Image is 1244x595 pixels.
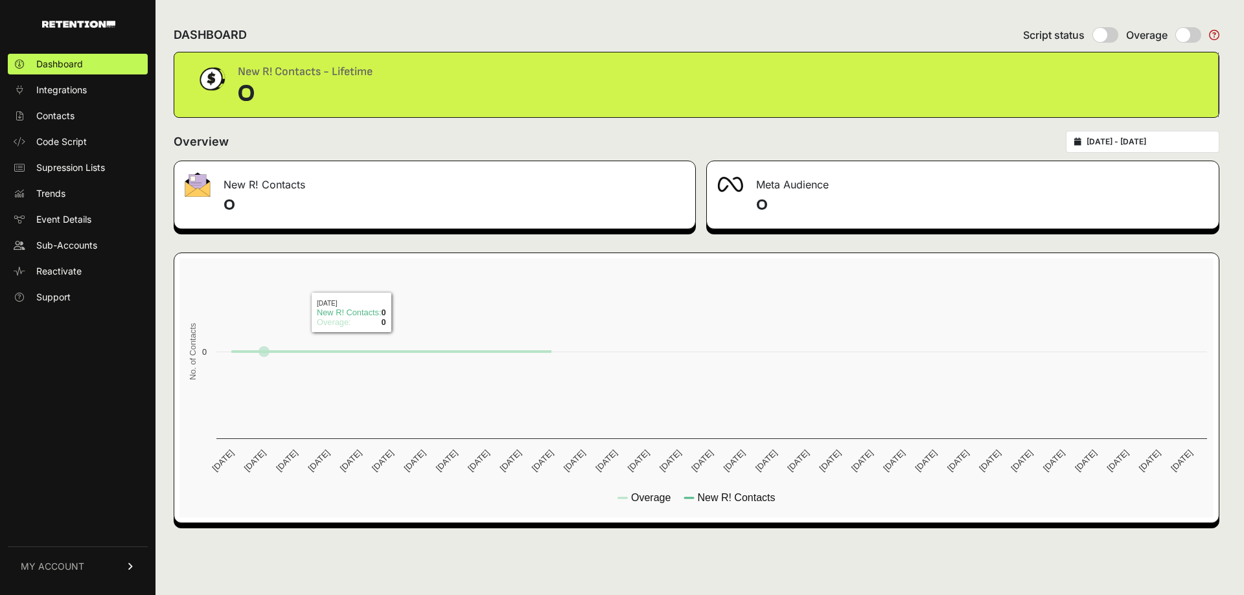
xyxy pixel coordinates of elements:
[785,448,811,473] text: [DATE]
[530,448,555,473] text: [DATE]
[631,492,671,503] text: Overage
[174,133,229,151] h2: Overview
[8,287,148,308] a: Support
[36,161,105,174] span: Supression Lists
[1126,27,1168,43] span: Overage
[242,448,268,473] text: [DATE]
[1073,448,1098,473] text: [DATE]
[402,448,427,473] text: [DATE]
[195,63,227,95] img: dollar-coin-05c43ed7efb7bc0c12610022525b4bbbb207c7efeef5aecc26f025e68dcafac9.png
[756,195,1208,216] h4: 0
[36,213,91,226] span: Event Details
[174,26,247,44] h2: DASHBOARD
[42,21,115,28] img: Retention.com
[8,80,148,100] a: Integrations
[1041,448,1066,473] text: [DATE]
[370,448,395,473] text: [DATE]
[36,265,82,278] span: Reactivate
[593,448,619,473] text: [DATE]
[1009,448,1035,473] text: [DATE]
[977,448,1002,473] text: [DATE]
[36,239,97,252] span: Sub-Accounts
[306,448,331,473] text: [DATE]
[338,448,363,473] text: [DATE]
[697,492,775,503] text: New R! Contacts
[1105,448,1131,473] text: [DATE]
[498,448,523,473] text: [DATE]
[36,135,87,148] span: Code Script
[945,448,971,473] text: [DATE]
[174,161,695,200] div: New R! Contacts
[434,448,459,473] text: [DATE]
[818,448,843,473] text: [DATE]
[881,448,906,473] text: [DATE]
[754,448,779,473] text: [DATE]
[8,261,148,282] a: Reactivate
[202,347,207,357] text: 0
[36,291,71,304] span: Support
[8,131,148,152] a: Code Script
[562,448,587,473] text: [DATE]
[722,448,747,473] text: [DATE]
[849,448,875,473] text: [DATE]
[707,161,1219,200] div: Meta Audience
[658,448,683,473] text: [DATE]
[8,183,148,204] a: Trends
[914,448,939,473] text: [DATE]
[626,448,651,473] text: [DATE]
[8,546,148,586] a: MY ACCOUNT
[188,323,198,380] text: No. of Contacts
[8,235,148,256] a: Sub-Accounts
[274,448,299,473] text: [DATE]
[1137,448,1162,473] text: [DATE]
[8,54,148,74] a: Dashboard
[36,58,83,71] span: Dashboard
[689,448,715,473] text: [DATE]
[1169,448,1194,473] text: [DATE]
[8,157,148,178] a: Supression Lists
[466,448,491,473] text: [DATE]
[8,106,148,126] a: Contacts
[224,195,685,216] h4: 0
[185,172,211,197] img: fa-envelope-19ae18322b30453b285274b1b8af3d052b27d846a4fbe8435d1a52b978f639a2.png
[238,81,373,107] div: 0
[8,209,148,230] a: Event Details
[238,63,373,81] div: New R! Contacts - Lifetime
[36,84,87,96] span: Integrations
[36,187,65,200] span: Trends
[211,448,236,473] text: [DATE]
[36,109,75,122] span: Contacts
[717,177,743,192] img: fa-meta-2f981b61bb99beabf952f7030308934f19ce035c18b003e963880cc3fabeebb7.png
[21,560,84,573] span: MY ACCOUNT
[1023,27,1085,43] span: Script status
